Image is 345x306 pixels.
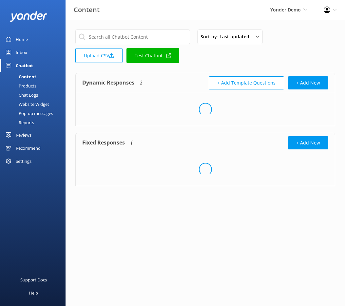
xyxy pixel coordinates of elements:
[10,11,48,22] img: yonder-white-logo.png
[74,5,100,15] h3: Content
[16,33,28,46] div: Home
[75,48,123,63] a: Upload CSV
[16,142,41,155] div: Recommend
[4,100,66,109] a: Website Widget
[4,118,34,127] div: Reports
[16,46,27,59] div: Inbox
[4,81,66,90] a: Products
[82,76,134,89] h4: Dynamic Responses
[288,136,328,149] button: + Add New
[4,118,66,127] a: Reports
[4,109,66,118] a: Pop-up messages
[16,128,31,142] div: Reviews
[75,29,190,44] input: Search all Chatbot Content
[288,76,328,89] button: + Add New
[29,286,38,299] div: Help
[4,81,36,90] div: Products
[82,136,125,149] h4: Fixed Responses
[20,273,47,286] div: Support Docs
[16,59,33,72] div: Chatbot
[4,72,66,81] a: Content
[209,76,284,89] button: + Add Template Questions
[201,33,253,40] span: Sort by: Last updated
[4,109,53,118] div: Pop-up messages
[4,90,66,100] a: Chat Logs
[4,100,49,109] div: Website Widget
[126,48,179,63] a: Test Chatbot
[4,72,36,81] div: Content
[16,155,31,168] div: Settings
[270,7,301,13] span: Yonder Demo
[4,90,38,100] div: Chat Logs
